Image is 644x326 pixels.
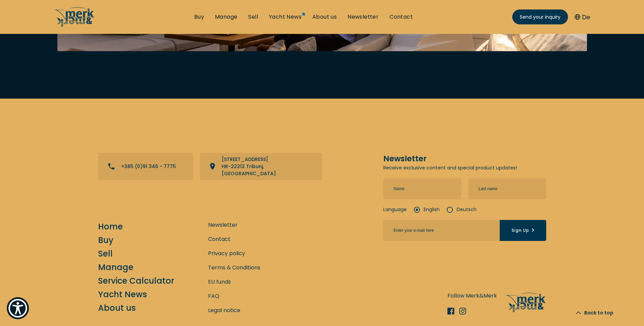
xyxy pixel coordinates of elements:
a: Contact [208,235,231,243]
label: English [413,206,440,213]
strong: Language [383,206,407,213]
button: De [575,13,590,22]
a: Yacht News [98,288,147,300]
input: Last name [468,178,546,199]
button: Show Accessibility Preferences [7,297,29,319]
a: FAQ [208,292,219,300]
a: Sell [248,13,258,21]
a: Manage [98,261,133,273]
a: Legal notice [208,306,240,314]
a: Yacht News [269,13,301,21]
a: Facebook [447,308,459,314]
a: EU funds [208,278,231,286]
a: About us [312,13,337,21]
a: About us [98,302,136,314]
button: Sign Up [500,220,546,241]
a: Privacy policy [208,249,245,258]
a: Instagram [459,308,471,314]
a: View directions on a map - opens in new tab [200,153,322,180]
a: / [54,21,95,29]
a: Manage [215,13,237,21]
a: Sell [98,248,113,260]
a: Buy [98,234,113,246]
a: Terms & Conditions [208,263,260,272]
a: Service Calculator [98,275,174,287]
p: Follow Merk&Merk [447,291,497,300]
a: Newsletter [348,13,379,21]
a: Send your inquiry [512,9,568,24]
input: Sign Up [383,220,500,241]
a: Contact [389,13,413,21]
p: Receive exclusive content and special product updates! [383,164,546,171]
a: Home [98,221,123,232]
p: +385 (0)91 346 - 7775 [121,163,176,170]
a: Newsletter [208,221,238,229]
a: / [505,306,546,314]
input: Name [383,178,461,199]
button: Back to top [566,300,624,326]
span: Send your inquiry [520,14,560,21]
h5: Newsletter [383,153,546,164]
a: Buy [194,13,204,21]
label: Deutsch [446,206,477,213]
